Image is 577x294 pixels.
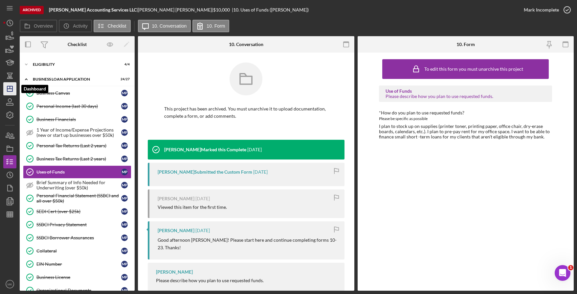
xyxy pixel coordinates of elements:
[121,195,128,202] div: M P
[121,90,128,96] div: M P
[36,104,121,109] div: Personal Income (last 30 days)
[23,244,131,257] a: CollateralMP
[3,278,16,291] button: MK
[121,221,128,228] div: M P
[152,23,187,29] label: 10. Conversation
[158,169,252,175] div: [PERSON_NAME] Submitted the Custom Form
[36,90,121,96] div: Business Canvas
[23,179,131,192] a: Brief Summary of Info Needed for Underwriting (over $50k)MP
[23,257,131,271] a: EIN NumberMP
[121,169,128,175] div: M P
[164,105,328,120] p: This project has been archived. You must unarchive it to upload documentation, complete a form, o...
[121,248,128,254] div: M P
[386,88,545,94] div: Use of Funds
[232,7,309,12] div: | 10. Uses of Funds ([PERSON_NAME])
[36,222,121,227] div: SSBCI Privacy Statement
[94,20,131,32] button: Checklist
[36,288,121,293] div: Organizational Documents
[121,234,128,241] div: M P
[121,116,128,123] div: M P
[23,152,131,165] a: Business Tax Returns (Last 2 years)MP
[36,248,121,254] div: Collateral
[121,182,128,188] div: M P
[23,218,131,231] a: SSBCI Privacy StatementMP
[23,271,131,284] a: Business LicenseMP
[253,169,268,175] time: 2025-08-08 19:12
[36,275,121,280] div: Business License
[517,3,574,16] button: Mark Incomplete
[229,42,263,47] div: 10. Conversation
[118,77,130,81] div: 24 / 27
[207,23,225,29] label: 10. Form
[36,209,121,214] div: SEDI Cert (over $25k)
[555,265,570,281] iframe: Intercom live chat
[121,142,128,149] div: M P
[36,169,121,175] div: Uses of Funds
[49,7,137,12] b: [PERSON_NAME] Accounting Services LLC
[568,265,573,270] span: 1
[156,269,193,275] div: [PERSON_NAME]
[121,261,128,267] div: M P
[36,143,121,148] div: Personal Tax Returns (Last 2 years)
[121,129,128,136] div: M P
[379,115,552,122] div: Please be specific as possible
[36,193,121,204] div: Personal Financial Statement (SSBCI and all over $50k)
[23,139,131,152] a: Personal Tax Returns (Last 2 years)MP
[456,42,475,47] div: 10. Form
[524,3,559,16] div: Mark Incomplete
[23,165,131,179] a: Uses of FundsMP
[36,180,121,190] div: Brief Summary of Info Needed for Underwriting (over $50k)
[138,20,191,32] button: 10. Conversation
[164,147,246,152] div: [PERSON_NAME] Marked this Complete
[121,156,128,162] div: M P
[23,192,131,205] a: Personal Financial Statement (SSBCI and all over $50k)MP
[158,205,227,210] div: Viewed this item for the first time.
[23,113,131,126] a: Business FinancialsMP
[108,23,126,29] label: Checklist
[386,94,545,99] div: Please describe how you plan to use requested funds.
[23,231,131,244] a: SSBCI Borrower AssurancesMP
[49,7,138,12] div: |
[138,7,213,12] div: [PERSON_NAME] [PERSON_NAME] |
[195,196,210,201] time: 2025-08-08 12:24
[36,117,121,122] div: Business Financials
[121,287,128,294] div: M P
[73,23,87,29] label: Activity
[33,77,113,81] div: BUSINESS LOAN APPLICATION
[8,282,12,286] text: MK
[68,42,87,47] div: Checklist
[424,66,523,72] div: To edit this form you must unarchive this project
[158,228,194,233] div: [PERSON_NAME]
[23,100,131,113] a: Personal Income (last 30 days)MP
[118,62,130,66] div: 4 / 4
[20,6,44,14] div: Archived
[121,208,128,215] div: M P
[379,124,552,139] div: I plan to stock up on supplies (printer toner, printing paper, office chair, dry-erase boards, ca...
[36,156,121,161] div: Business Tax Returns (Last 2 years)
[36,127,121,138] div: 1 Year of Income/Expense Projections (new or start up businesses over $50k)
[156,278,264,283] div: Please describe how you plan to use requested funds.
[121,103,128,110] div: M P
[20,20,57,32] button: Overview
[36,235,121,240] div: SSBCI Borrower Assurances
[158,236,338,251] p: Good afternoon [PERSON_NAME]! Please start here and continue completing forms 10-23. Thanks!
[192,20,229,32] button: 10. Form
[33,62,113,66] div: ELIGIBILITY
[59,20,92,32] button: Activity
[379,110,552,115] div: *How do you plan to use requested funds?
[23,126,131,139] a: 1 Year of Income/Expense Projections (new or start up businesses over $50k)MP
[195,228,210,233] time: 2025-08-01 18:10
[213,7,232,12] div: $10,000
[36,261,121,267] div: EIN Number
[247,147,262,152] time: 2025-08-11 18:18
[23,205,131,218] a: SEDI Cert (over $25k)MP
[121,274,128,281] div: M P
[34,23,53,29] label: Overview
[158,196,194,201] div: [PERSON_NAME]
[23,86,131,100] a: Business CanvasMP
